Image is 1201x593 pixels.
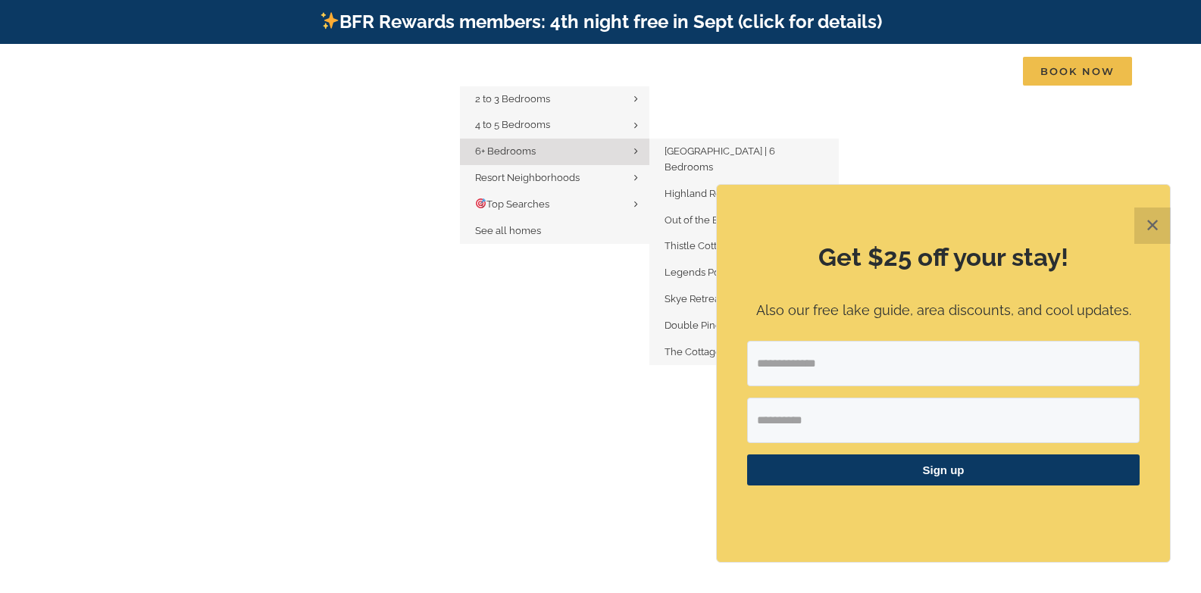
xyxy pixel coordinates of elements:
a: Out of the Blue | 6 Bedrooms [649,208,839,234]
a: Highland Retreat | 6 Bedrooms [649,181,839,208]
h1: [GEOGRAPHIC_DATA], [GEOGRAPHIC_DATA], [US_STATE] [299,293,902,325]
p: Also our free lake guide, area discounts, and cool updates. [747,300,1140,322]
span: The Cottages | 11 Bedrooms [665,346,793,357]
span: Out of the Blue | 6 Bedrooms [665,214,798,226]
a: 2 to 3 Bedrooms [460,86,649,113]
a: Things to do [605,56,695,86]
a: BFR Rewards members: 4th night free in Sept (click for details) [319,11,882,33]
span: 4 to 5 Bedrooms [475,119,550,130]
a: 4 to 5 Bedrooms [460,112,649,139]
a: Skye Retreat | 10 Bedrooms [649,286,839,313]
img: 🎯 [476,198,486,208]
input: First Name [747,398,1140,443]
p: ​ [747,504,1140,520]
img: Branson Family Retreats Logo [69,60,326,94]
span: Legends Pointe | 7 Bedrooms [665,267,800,278]
span: 2 to 3 Bedrooms [475,93,550,105]
iframe: Branson Family Retreats - Opens on Book page - Availability/Property Search Widget [487,336,715,435]
span: Vacation homes [460,66,556,76]
nav: Main Menu [460,56,1132,86]
img: ✨ [321,11,339,30]
button: Close [1134,208,1171,244]
a: [GEOGRAPHIC_DATA] | 6 Bedrooms [649,139,839,181]
span: See all homes [475,225,541,236]
span: Skye Retreat | 10 Bedrooms [665,293,791,304]
span: 6+ Bedrooms [475,145,536,157]
a: Contact [941,56,989,86]
input: Email Address [747,341,1140,386]
a: About [856,56,907,86]
a: 🎯Top Searches [460,192,649,218]
span: Highland Retreat | 6 Bedrooms [665,188,806,199]
h2: Get $25 off your stay! [747,240,1140,275]
span: Deals & More [729,66,808,76]
a: The Cottages | 11 Bedrooms [649,339,839,366]
a: Resort Neighborhoods [460,165,649,192]
b: Find that Vacation Feeling [320,239,882,292]
span: [GEOGRAPHIC_DATA] | 6 Bedrooms [665,145,775,173]
span: Contact [941,66,989,76]
a: 6+ Bedrooms [460,139,649,165]
span: Double Pineapple | 11 Bedrooms [665,320,815,331]
a: Double Pineapple | 11 Bedrooms [649,313,839,339]
a: Deals & More [729,56,822,86]
a: Legends Pointe | 7 Bedrooms [649,260,839,286]
span: Book Now [1023,57,1132,86]
span: Top Searches [475,198,549,210]
a: Vacation homes [460,56,571,86]
span: Resort Neighborhoods [475,172,580,183]
span: Things to do [605,66,680,76]
span: About [856,66,893,76]
button: Sign up [747,454,1140,485]
a: Book Now [1023,56,1132,86]
a: See all homes [460,218,649,245]
span: Thistle Cottage | 6 Bedrooms [665,240,798,251]
a: Thistle Cottage | 6 Bedrooms [649,233,839,260]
